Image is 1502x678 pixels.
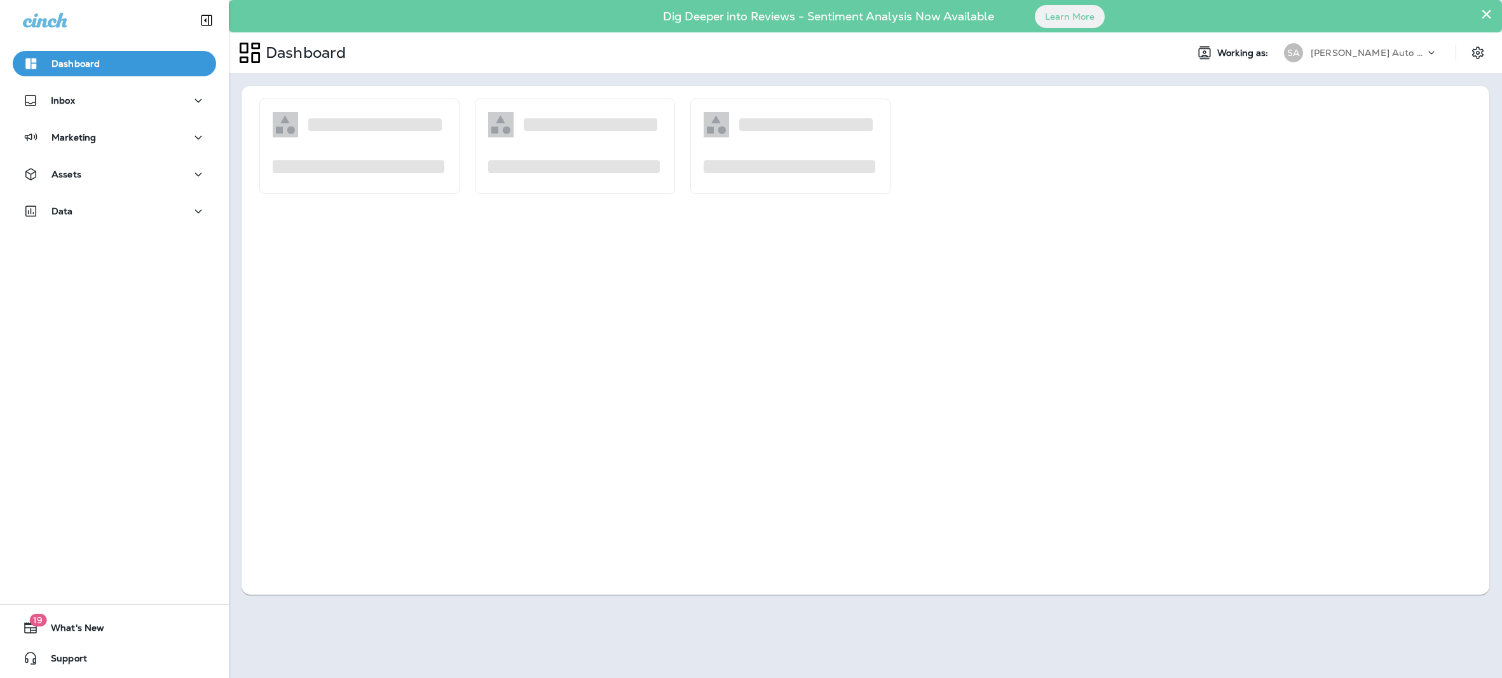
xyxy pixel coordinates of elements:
span: What's New [38,623,104,638]
span: Support [38,653,87,668]
p: Data [51,206,73,216]
p: Dig Deeper into Reviews - Sentiment Analysis Now Available [626,15,1031,18]
p: [PERSON_NAME] Auto Service & Tire Pros [1311,48,1425,58]
p: Dashboard [51,59,100,69]
button: Data [13,198,216,224]
span: Working as: [1217,48,1271,59]
p: Assets [51,169,81,179]
p: Inbox [51,95,75,106]
span: 19 [29,614,46,626]
button: Support [13,646,216,671]
button: 19What's New [13,615,216,640]
button: Collapse Sidebar [189,8,224,33]
button: Close [1480,4,1492,24]
button: Assets [13,162,216,187]
button: Marketing [13,125,216,150]
p: Marketing [51,132,96,142]
button: Dashboard [13,51,216,76]
button: Learn More [1035,5,1105,28]
p: Dashboard [261,43,346,62]
div: SA [1284,43,1303,62]
button: Inbox [13,88,216,113]
button: Settings [1466,41,1489,64]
